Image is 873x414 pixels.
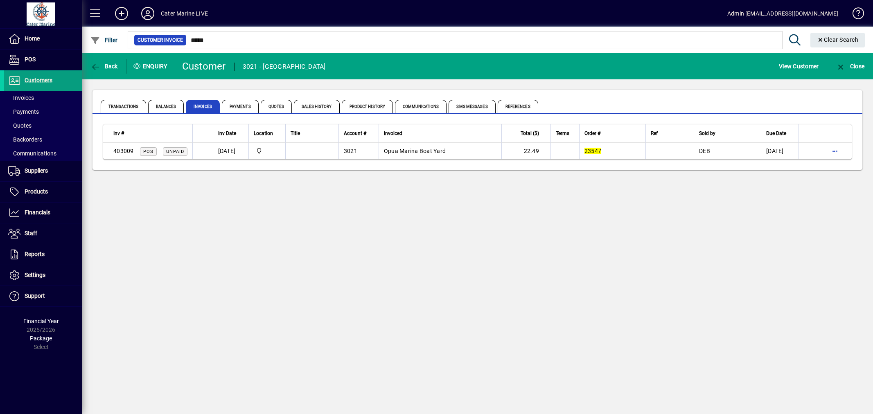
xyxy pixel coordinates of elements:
[395,100,447,113] span: Communications
[846,2,863,28] a: Knowledge Base
[143,149,153,154] span: POS
[166,149,184,154] span: Unpaid
[25,167,48,174] span: Suppliers
[113,129,124,138] span: Inv #
[8,108,39,115] span: Payments
[213,143,248,159] td: [DATE]
[88,33,120,47] button: Filter
[8,122,32,129] span: Quotes
[4,91,82,105] a: Invoices
[834,59,866,74] button: Close
[88,59,120,74] button: Back
[836,63,864,70] span: Close
[344,129,366,138] span: Account #
[344,148,357,154] span: 3021
[254,129,273,138] span: Location
[4,105,82,119] a: Payments
[584,129,641,138] div: Order #
[4,146,82,160] a: Communications
[699,129,715,138] span: Sold by
[556,129,569,138] span: Terms
[449,100,495,113] span: SMS Messages
[291,129,300,138] span: Title
[8,136,42,143] span: Backorders
[810,33,865,47] button: Clear
[777,59,821,74] button: View Customer
[186,100,220,113] span: Invoices
[4,161,82,181] a: Suppliers
[25,77,52,83] span: Customers
[507,129,546,138] div: Total ($)
[25,35,40,42] span: Home
[651,129,689,138] div: Ref
[4,244,82,265] a: Reports
[243,60,326,73] div: 3021 - [GEOGRAPHIC_DATA]
[218,129,236,138] span: Inv Date
[779,60,819,73] span: View Customer
[108,6,135,21] button: Add
[138,36,183,44] span: Customer Invoice
[699,129,756,138] div: Sold by
[218,129,244,138] div: Inv Date
[90,37,118,43] span: Filter
[25,272,45,278] span: Settings
[501,143,550,159] td: 22.49
[384,129,496,138] div: Invoiced
[222,100,259,113] span: Payments
[254,129,280,138] div: Location
[521,129,539,138] span: Total ($)
[113,129,187,138] div: Inv #
[291,129,334,138] div: Title
[584,129,600,138] span: Order #
[4,133,82,146] a: Backorders
[4,29,82,49] a: Home
[4,182,82,202] a: Products
[761,143,799,159] td: [DATE]
[727,7,838,20] div: Admin [EMAIL_ADDRESS][DOMAIN_NAME]
[30,335,52,342] span: Package
[4,49,82,70] a: POS
[766,129,786,138] span: Due Date
[113,148,134,154] span: 403009
[148,100,184,113] span: Balances
[25,251,45,257] span: Reports
[254,146,280,155] span: Cater Marine
[828,144,841,157] button: More options
[384,148,446,154] span: Opua Marina Boat Yard
[817,36,859,43] span: Clear Search
[699,148,710,154] span: DEB
[8,150,56,157] span: Communications
[4,119,82,133] a: Quotes
[25,188,48,195] span: Products
[25,56,36,63] span: POS
[23,318,59,324] span: Financial Year
[827,59,873,74] app-page-header-button: Close enquiry
[25,292,45,299] span: Support
[261,100,292,113] span: Quotes
[4,286,82,306] a: Support
[4,202,82,223] a: Financials
[101,100,146,113] span: Transactions
[651,129,658,138] span: Ref
[161,7,208,20] div: Cater Marine LIVE
[294,100,339,113] span: Sales History
[4,265,82,286] a: Settings
[135,6,161,21] button: Profile
[182,60,226,73] div: Customer
[25,209,50,216] span: Financials
[90,63,118,70] span: Back
[127,60,176,73] div: Enquiry
[25,230,37,236] span: Staff
[342,100,393,113] span: Product History
[344,129,374,138] div: Account #
[384,129,402,138] span: Invoiced
[584,148,601,154] em: 23547
[82,59,127,74] app-page-header-button: Back
[766,129,794,138] div: Due Date
[4,223,82,244] a: Staff
[498,100,538,113] span: References
[8,94,34,101] span: Invoices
